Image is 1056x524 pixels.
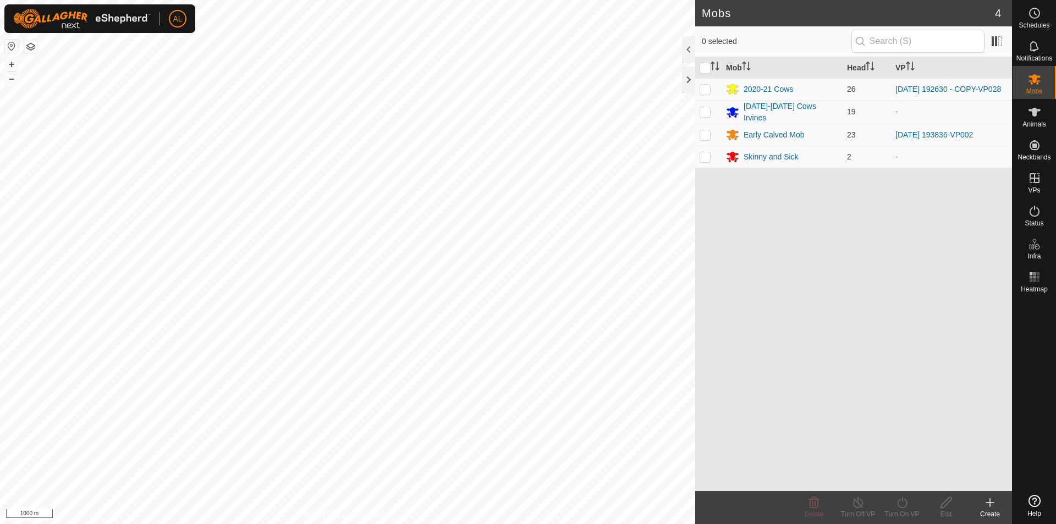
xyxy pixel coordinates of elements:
div: 2020-21 Cows [744,84,793,95]
span: Animals [1022,121,1046,128]
a: Help [1013,490,1056,521]
span: 2 [847,152,851,161]
span: 0 selected [702,36,851,47]
a: [DATE] 193836-VP002 [895,130,973,139]
img: Gallagher Logo [13,9,151,29]
div: Turn Off VP [836,509,880,519]
button: – [5,72,18,85]
span: AL [173,13,182,25]
div: Skinny and Sick [744,151,799,163]
span: Delete [805,510,824,518]
span: 4 [995,5,1001,21]
p-sorticon: Activate to sort [711,63,719,72]
span: Notifications [1016,55,1052,62]
th: Head [843,57,891,79]
input: Search (S) [851,30,985,53]
div: Edit [924,509,968,519]
span: Neckbands [1018,154,1050,161]
span: Heatmap [1021,286,1048,293]
span: 23 [847,130,856,139]
p-sorticon: Activate to sort [742,63,751,72]
a: Privacy Policy [304,510,345,520]
p-sorticon: Activate to sort [866,63,875,72]
td: - [891,100,1012,124]
span: Schedules [1019,22,1049,29]
button: Reset Map [5,40,18,53]
span: 26 [847,85,856,93]
p-sorticon: Activate to sort [906,63,915,72]
h2: Mobs [702,7,995,20]
span: Infra [1027,253,1041,260]
span: Status [1025,220,1043,227]
th: VP [891,57,1012,79]
a: [DATE] 192630 - COPY-VP028 [895,85,1001,93]
div: Turn On VP [880,509,924,519]
a: Contact Us [359,510,391,520]
button: Map Layers [24,40,37,53]
div: Early Calved Mob [744,129,805,141]
div: [DATE]-[DATE] Cows Irvines [744,101,838,124]
span: VPs [1028,187,1040,194]
button: + [5,58,18,71]
span: 19 [847,107,856,116]
td: - [891,146,1012,168]
div: Create [968,509,1012,519]
span: Mobs [1026,88,1042,95]
span: Help [1027,510,1041,517]
th: Mob [722,57,843,79]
